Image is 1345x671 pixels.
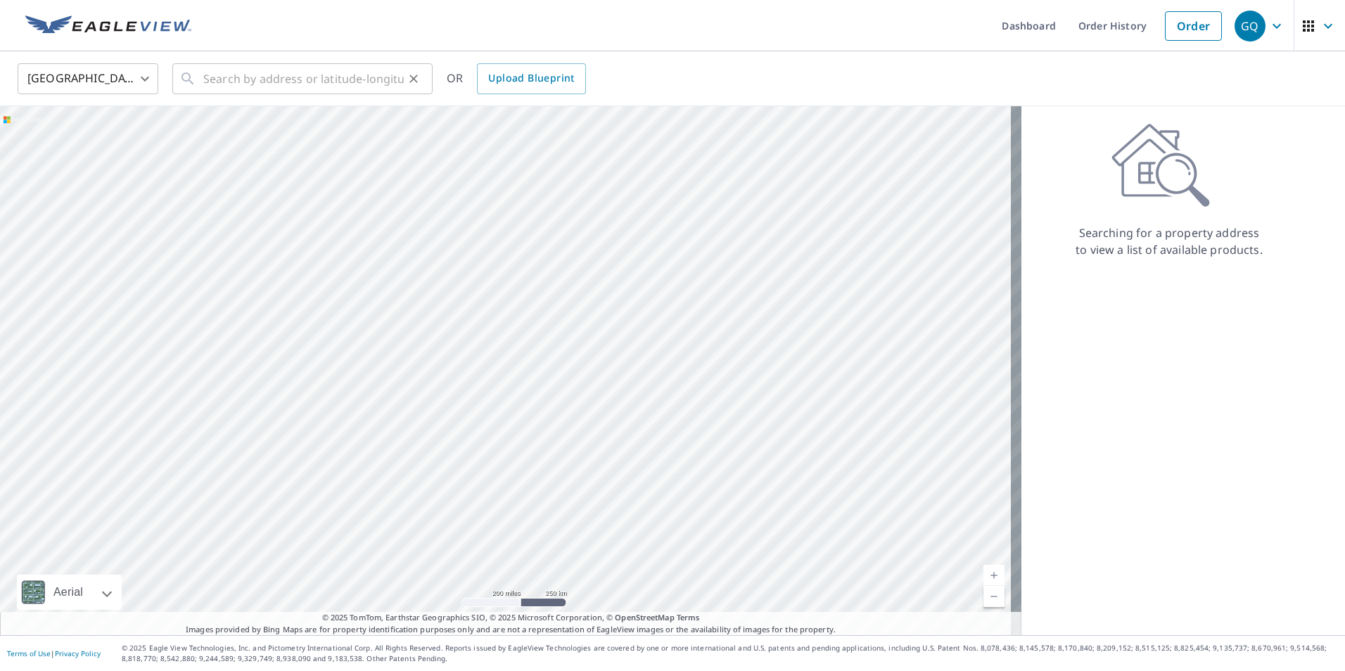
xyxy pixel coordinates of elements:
div: [GEOGRAPHIC_DATA] [18,59,158,98]
a: Privacy Policy [55,648,101,658]
a: OpenStreetMap [615,612,674,622]
div: Aerial [17,575,122,610]
a: Current Level 5, Zoom In [983,565,1005,586]
a: Terms [677,612,700,622]
p: | [7,649,101,658]
div: OR [447,63,586,94]
div: Aerial [49,575,87,610]
input: Search by address or latitude-longitude [203,59,404,98]
a: Order [1165,11,1222,41]
p: Searching for a property address to view a list of available products. [1075,224,1263,258]
a: Current Level 5, Zoom Out [983,586,1005,607]
a: Terms of Use [7,648,51,658]
div: GQ [1235,11,1266,41]
img: EV Logo [25,15,191,37]
span: Upload Blueprint [488,70,574,87]
button: Clear [404,69,423,89]
a: Upload Blueprint [477,63,585,94]
p: © 2025 Eagle View Technologies, Inc. and Pictometry International Corp. All Rights Reserved. Repo... [122,643,1338,664]
span: © 2025 TomTom, Earthstar Geographics SIO, © 2025 Microsoft Corporation, © [322,612,700,624]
